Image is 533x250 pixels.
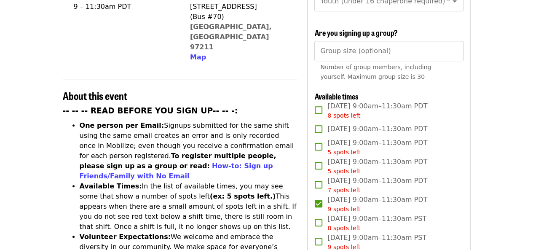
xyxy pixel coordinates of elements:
[190,52,206,62] button: Map
[327,138,427,157] span: [DATE] 9:00am–11:30am PDT
[314,41,463,61] input: [object Object]
[320,64,431,80] span: Number of group members, including yourself. Maximum group size is 30
[314,91,358,102] span: Available times
[327,101,427,120] span: [DATE] 9:00am–11:30am PDT
[190,53,206,61] span: Map
[80,121,297,181] li: Signups submitted for the same shift using the same email creates an error and is only recorded o...
[327,149,360,156] span: 5 spots left
[327,187,360,194] span: 7 spots left
[327,168,360,175] span: 5 spots left
[190,12,290,22] div: (Bus #70)
[63,106,238,115] strong: -- -- -- READ BEFORE YOU SIGN UP-- -- -:
[327,157,427,176] span: [DATE] 9:00am–11:30am PDT
[327,214,426,233] span: [DATE] 9:00am–11:30am PST
[190,23,272,51] a: [GEOGRAPHIC_DATA], [GEOGRAPHIC_DATA] 97211
[80,121,164,129] strong: One person per Email:
[327,225,360,231] span: 8 spots left
[80,152,276,170] strong: To register multiple people, please sign up as a group or read:
[327,176,427,195] span: [DATE] 9:00am–11:30am PDT
[80,181,297,232] li: In the list of available times, you may see some that show a number of spots left This appears wh...
[327,112,360,119] span: 8 spots left
[327,195,427,214] span: [DATE] 9:00am–11:30am PDT
[314,27,397,38] span: Are you signing up a group?
[190,2,290,12] div: [STREET_ADDRESS]
[63,88,127,103] span: About this event
[327,206,360,212] span: 9 spots left
[80,182,142,190] strong: Available Times:
[80,233,171,241] strong: Volunteer Expectations:
[74,2,173,12] div: 9 – 11:30am PDT
[80,162,273,180] a: How-to: Sign up Friends/Family with No Email
[210,192,276,200] strong: (ex: 5 spots left.)
[327,124,427,134] span: [DATE] 9:00am–11:30am PDT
